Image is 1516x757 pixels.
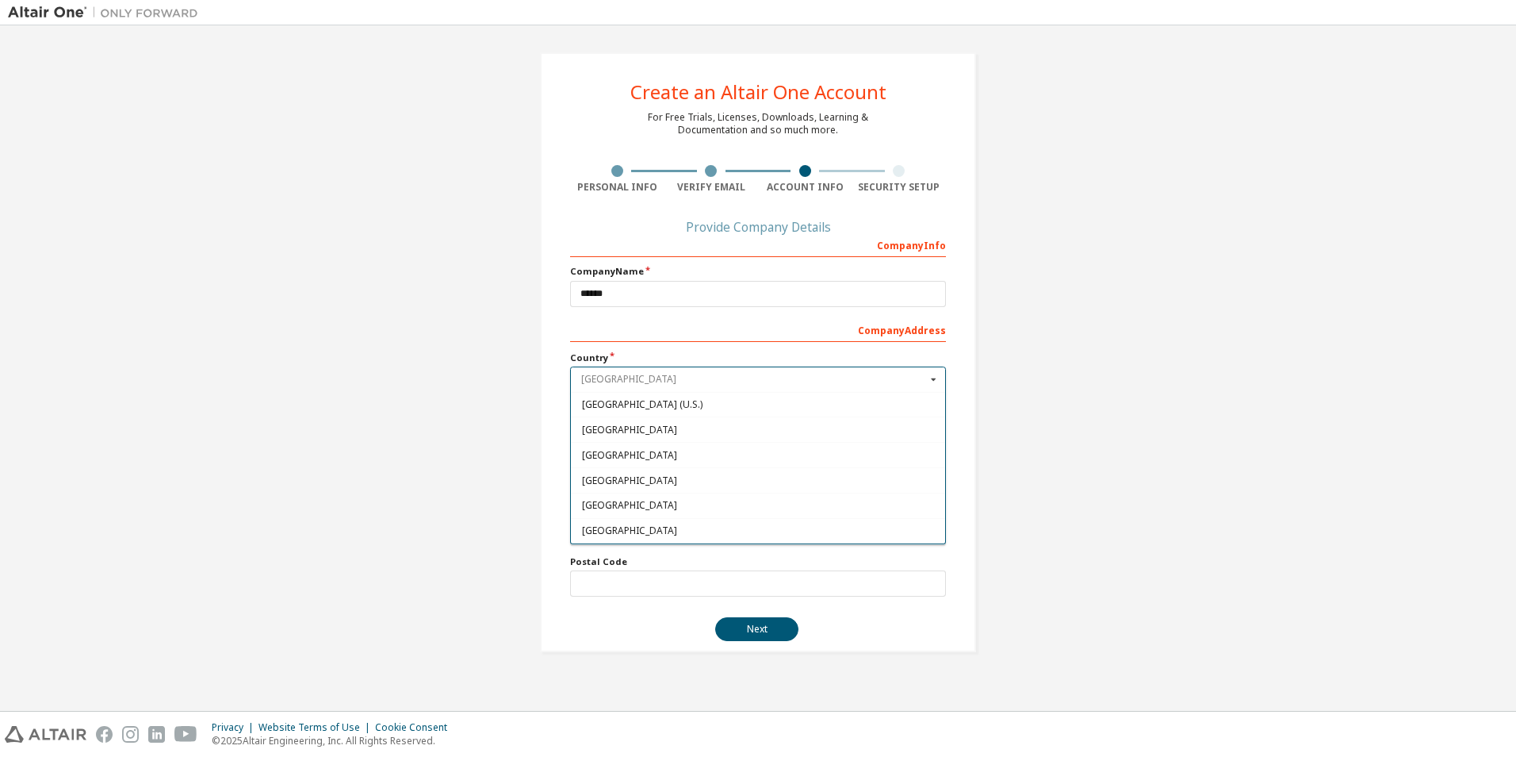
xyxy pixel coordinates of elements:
[570,232,946,257] div: Company Info
[630,83,886,102] div: Create an Altair One Account
[582,451,935,460] span: [GEOGRAPHIC_DATA]
[582,425,935,435] span: [GEOGRAPHIC_DATA]
[96,726,113,743] img: facebook.svg
[582,475,935,485] span: [GEOGRAPHIC_DATA]
[570,265,946,278] label: Company Name
[582,501,935,510] span: [GEOGRAPHIC_DATA]
[758,181,852,194] div: Account Info
[570,317,946,342] div: Company Address
[852,181,947,194] div: Security Setup
[8,5,206,21] img: Altair One
[5,726,86,743] img: altair_logo.svg
[570,222,946,232] div: Provide Company Details
[570,555,946,568] label: Postal Code
[582,526,935,536] span: [GEOGRAPHIC_DATA]
[582,400,935,409] span: [GEOGRAPHIC_DATA] (U.S.)
[212,721,258,734] div: Privacy
[212,734,457,747] p: © 2025 Altair Engineering, Inc. All Rights Reserved.
[258,721,375,734] div: Website Terms of Use
[648,111,868,136] div: For Free Trials, Licenses, Downloads, Learning & Documentation and so much more.
[148,726,165,743] img: linkedin.svg
[174,726,197,743] img: youtube.svg
[570,181,664,194] div: Personal Info
[375,721,457,734] div: Cookie Consent
[122,726,139,743] img: instagram.svg
[570,352,946,364] label: Country
[715,617,798,641] button: Next
[664,181,759,194] div: Verify Email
